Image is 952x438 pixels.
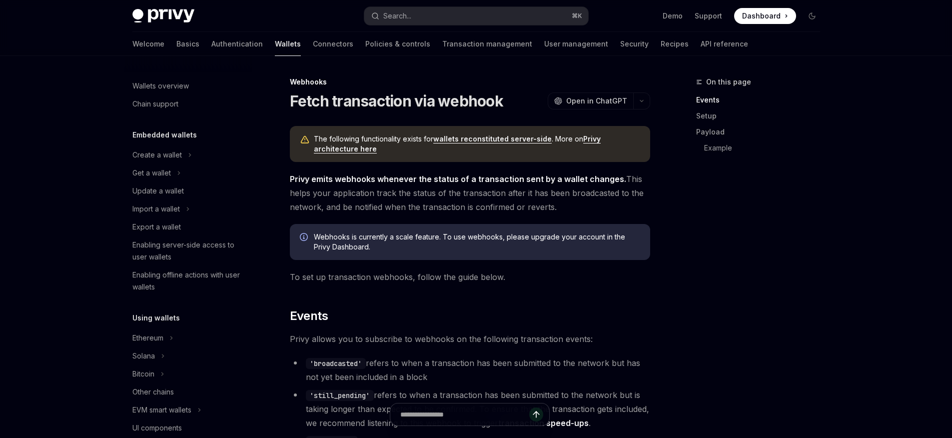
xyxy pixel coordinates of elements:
[696,108,828,124] a: Setup
[132,149,182,161] div: Create a wallet
[290,174,626,184] strong: Privy emits webhooks whenever the status of a transaction sent by a wallet changes.
[132,80,189,92] div: Wallets overview
[124,200,252,218] button: Import a wallet
[124,77,252,95] a: Wallets overview
[804,8,820,24] button: Toggle dark mode
[124,347,252,365] button: Solana
[132,422,182,434] div: UI components
[313,32,353,56] a: Connectors
[176,32,199,56] a: Basics
[132,203,180,215] div: Import a wallet
[300,233,310,243] svg: Info
[132,239,246,263] div: Enabling server-side access to user wallets
[572,12,582,20] span: ⌘ K
[696,92,828,108] a: Events
[124,266,252,296] a: Enabling offline actions with user wallets
[695,11,722,21] a: Support
[548,92,633,109] button: Open in ChatGPT
[132,185,184,197] div: Update a wallet
[290,172,650,214] span: This helps your application track the status of the transaction after it has been broadcasted to ...
[306,358,366,369] code: 'broadcasted'
[132,9,194,23] img: dark logo
[132,368,154,380] div: Bitcoin
[696,124,828,140] a: Payload
[124,218,252,236] a: Export a wallet
[566,96,627,106] span: Open in ChatGPT
[275,32,301,56] a: Wallets
[132,332,163,344] div: Ethereum
[124,365,252,383] button: Bitcoin
[124,401,252,419] button: EVM smart wallets
[696,140,828,156] a: Example
[544,32,608,56] a: User management
[124,182,252,200] a: Update a wallet
[661,32,689,56] a: Recipes
[132,404,191,416] div: EVM smart wallets
[306,390,374,401] code: 'still_pending'
[663,11,683,21] a: Demo
[132,32,164,56] a: Welcome
[433,134,552,143] a: wallets reconstituted server-side
[620,32,649,56] a: Security
[529,407,543,421] button: Send message
[132,221,181,233] div: Export a wallet
[290,77,650,87] div: Webhooks
[734,8,796,24] a: Dashboard
[290,388,650,430] li: refers to when a transaction has been submitted to the network but is taking longer than expected...
[124,236,252,266] a: Enabling server-side access to user wallets
[211,32,263,56] a: Authentication
[314,232,640,252] span: Webhooks is currently a scale feature. To use webhooks, please upgrade your account in the Privy ...
[442,32,532,56] a: Transaction management
[132,350,155,362] div: Solana
[290,332,650,346] span: Privy allows you to subscribe to webhooks on the following transaction events:
[124,329,252,347] button: Ethereum
[132,167,171,179] div: Get a wallet
[701,32,748,56] a: API reference
[300,135,310,145] svg: Warning
[364,7,588,25] button: Search...⌘K
[124,383,252,401] a: Other chains
[290,270,650,284] span: To set up transaction webhooks, follow the guide below.
[290,308,328,324] span: Events
[706,76,751,88] span: On this page
[400,403,529,425] input: Ask a question...
[132,129,197,141] h5: Embedded wallets
[132,386,174,398] div: Other chains
[124,164,252,182] button: Get a wallet
[132,312,180,324] h5: Using wallets
[124,95,252,113] a: Chain support
[124,419,252,437] a: UI components
[132,98,178,110] div: Chain support
[314,134,640,154] span: The following functionality exists for . More on
[290,356,650,384] li: refers to when a transaction has been submitted to the network but has not yet been included in a...
[132,269,246,293] div: Enabling offline actions with user wallets
[383,10,411,22] div: Search...
[124,146,252,164] button: Create a wallet
[365,32,430,56] a: Policies & controls
[290,92,503,110] h1: Fetch transaction via webhook
[742,11,781,21] span: Dashboard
